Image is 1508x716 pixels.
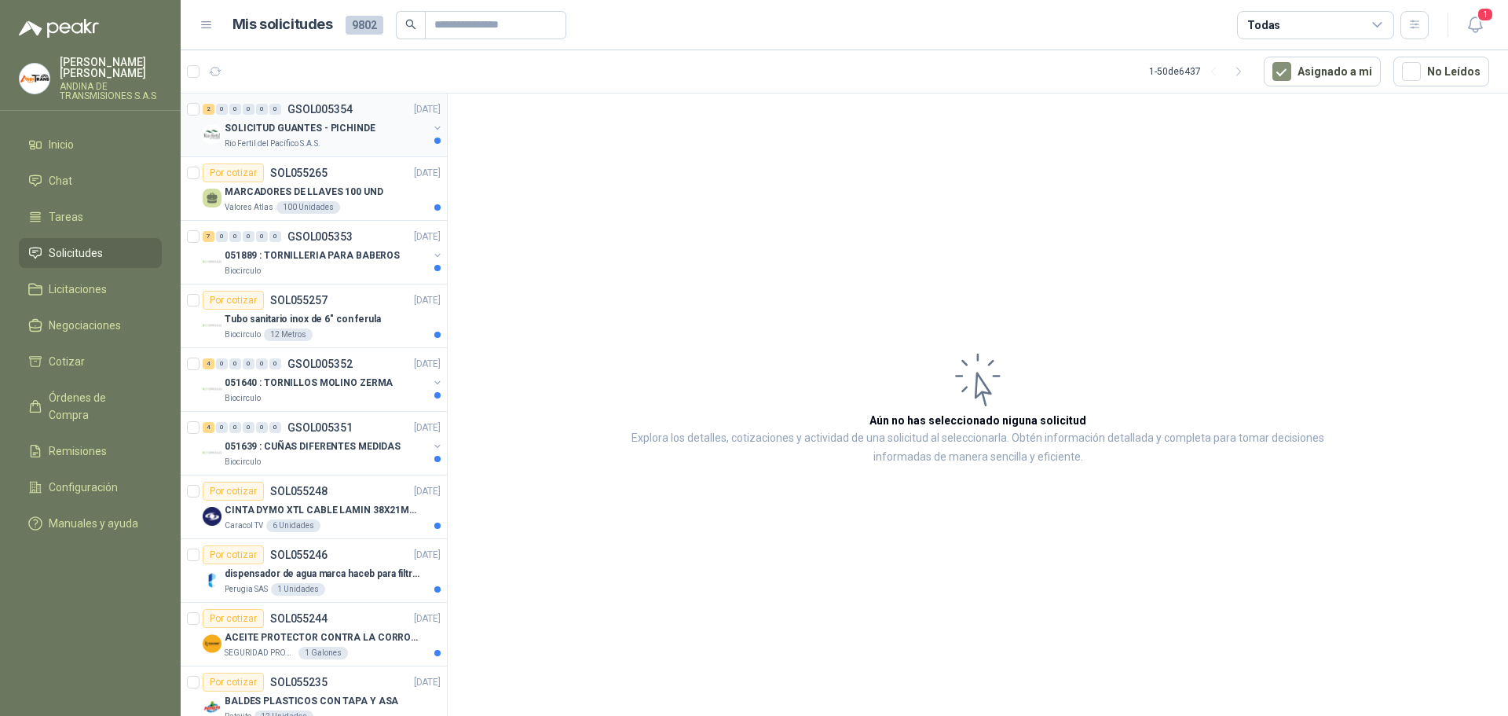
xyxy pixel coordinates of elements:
[19,436,162,466] a: Remisiones
[49,353,85,370] span: Cotizar
[203,422,214,433] div: 4
[216,104,228,115] div: 0
[181,285,447,348] a: Por cotizarSOL055257[DATE] Company LogoTubo sanitario inox de 6" con ferulaBiocirculo12 Metros
[414,484,441,499] p: [DATE]
[19,383,162,430] a: Órdenes de Compra
[225,456,261,468] p: Biocirculo
[1461,11,1489,39] button: 1
[49,515,138,532] span: Manuales y ayuda
[225,520,263,532] p: Caracol TV
[225,630,420,645] p: ACEITE PROTECTOR CONTRA LA CORROSION - PARA LIMPIEZA DE ARMAMENTO
[243,358,254,369] div: 0
[225,583,268,596] p: Perugia SAS
[298,647,348,659] div: 1 Galones
[414,420,441,435] p: [DATE]
[216,231,228,242] div: 0
[49,172,72,189] span: Chat
[270,167,328,178] p: SOL055265
[203,231,214,242] div: 7
[269,422,281,433] div: 0
[216,422,228,433] div: 0
[229,422,241,433] div: 0
[203,634,221,653] img: Company Logo
[270,295,328,306] p: SOL055257
[203,354,444,405] a: 4 0 0 0 0 0 GSOL005352[DATE] Company Logo051640 : TORNILLOS MOLINO ZERMABiocirculo
[19,238,162,268] a: Solicitudes
[181,157,447,221] a: Por cotizarSOL055265[DATE] MARCADORES DE LLAVES 100 UNDValores Atlas100 Unidades
[225,201,273,214] p: Valores Atlas
[216,358,228,369] div: 0
[225,392,261,405] p: Biocirculo
[203,104,214,115] div: 2
[49,208,83,226] span: Tareas
[243,104,254,115] div: 0
[203,571,221,589] img: Company Logo
[232,13,333,36] h1: Mis solicitudes
[225,329,261,341] p: Biocirculo
[60,57,162,79] p: [PERSON_NAME] [PERSON_NAME]
[225,647,295,659] p: SEGURIDAD PROVISER LTDA
[605,429,1351,467] p: Explora los detalles, cotizaciones y actividad de una solicitud al seleccionarla. Obtén informaci...
[414,548,441,563] p: [DATE]
[181,539,447,603] a: Por cotizarSOL055246[DATE] Company Logodispensador de agua marca haceb para filtros NikkeiPerugia...
[203,443,221,462] img: Company Logo
[225,567,420,582] p: dispensador de agua marca haceb para filtros Nikkei
[203,609,264,628] div: Por cotizar
[270,486,328,497] p: SOL055248
[287,231,353,242] p: GSOL005353
[49,244,103,262] span: Solicitudes
[19,19,99,38] img: Logo peakr
[414,293,441,308] p: [DATE]
[1393,57,1489,86] button: No Leídos
[256,422,268,433] div: 0
[414,229,441,244] p: [DATE]
[264,329,313,341] div: 12 Metros
[225,248,400,263] p: 051889 : TORNILLERIA PARA BABEROS
[256,104,268,115] div: 0
[269,104,281,115] div: 0
[203,316,221,335] img: Company Logo
[60,82,162,101] p: ANDINA DE TRANSMISIONES S.A.S
[287,358,353,369] p: GSOL005352
[225,312,381,327] p: Tubo sanitario inox de 6" con ferula
[203,673,264,692] div: Por cotizar
[203,418,444,468] a: 4 0 0 0 0 0 GSOL005351[DATE] Company Logo051639 : CUÑAS DIFERENTES MEDIDASBiocirculo
[225,121,375,136] p: SOLICITUD GUANTES - PICHINDE
[256,231,268,242] div: 0
[243,422,254,433] div: 0
[225,185,383,200] p: MARCADORES DE LLAVES 100 UND
[414,675,441,690] p: [DATE]
[19,310,162,340] a: Negociaciones
[1149,59,1251,84] div: 1 - 50 de 6437
[276,201,340,214] div: 100 Unidades
[269,231,281,242] div: 0
[225,138,320,150] p: Rio Fertil del Pacífico S.A.S.
[414,357,441,372] p: [DATE]
[49,389,147,424] span: Órdenes de Compra
[266,520,320,532] div: 6 Unidades
[269,358,281,369] div: 0
[1264,57,1381,86] button: Asignado a mi
[1247,17,1280,34] div: Todas
[203,227,444,277] a: 7 0 0 0 0 0 GSOL005353[DATE] Company Logo051889 : TORNILLERIA PARA BABEROSBiocirculo
[203,163,264,182] div: Por cotizar
[203,482,264,501] div: Por cotizar
[414,102,441,117] p: [DATE]
[203,358,214,369] div: 4
[225,694,398,709] p: BALDES PLASTICOS CON TAPA Y ASA
[287,104,353,115] p: GSOL005354
[270,549,328,560] p: SOL055246
[49,136,74,153] span: Inicio
[203,507,221,526] img: Company Logo
[229,358,241,369] div: 0
[225,376,393,391] p: 051640 : TORNILLOS MOLINO ZERMA
[203,100,444,150] a: 2 0 0 0 0 0 GSOL005354[DATE] Company LogoSOLICITUD GUANTES - PICHINDERio Fertil del Pacífico S.A.S.
[256,358,268,369] div: 0
[229,104,241,115] div: 0
[49,479,118,496] span: Configuración
[414,166,441,181] p: [DATE]
[203,125,221,144] img: Company Logo
[203,291,264,310] div: Por cotizar
[229,231,241,242] div: 0
[287,422,353,433] p: GSOL005351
